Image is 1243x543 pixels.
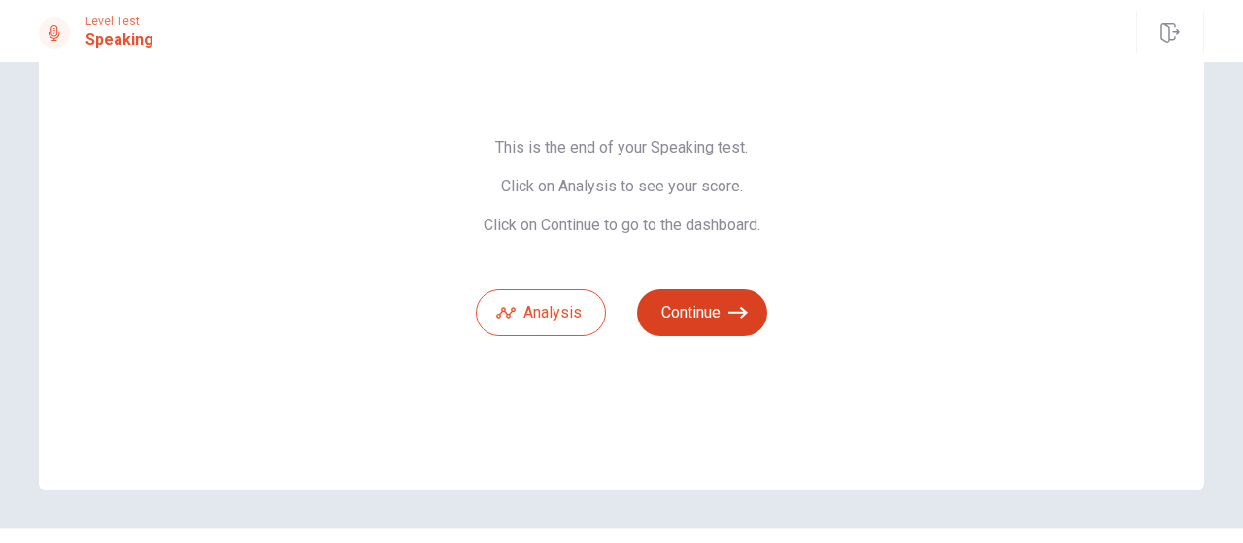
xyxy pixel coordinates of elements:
h1: Speaking [85,28,153,51]
button: Analysis [476,289,606,336]
button: Continue [637,289,767,336]
span: This is the end of your Speaking test. Click on Analysis to see your score. Click on Continue to ... [476,138,767,235]
span: Level Test [85,15,153,28]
